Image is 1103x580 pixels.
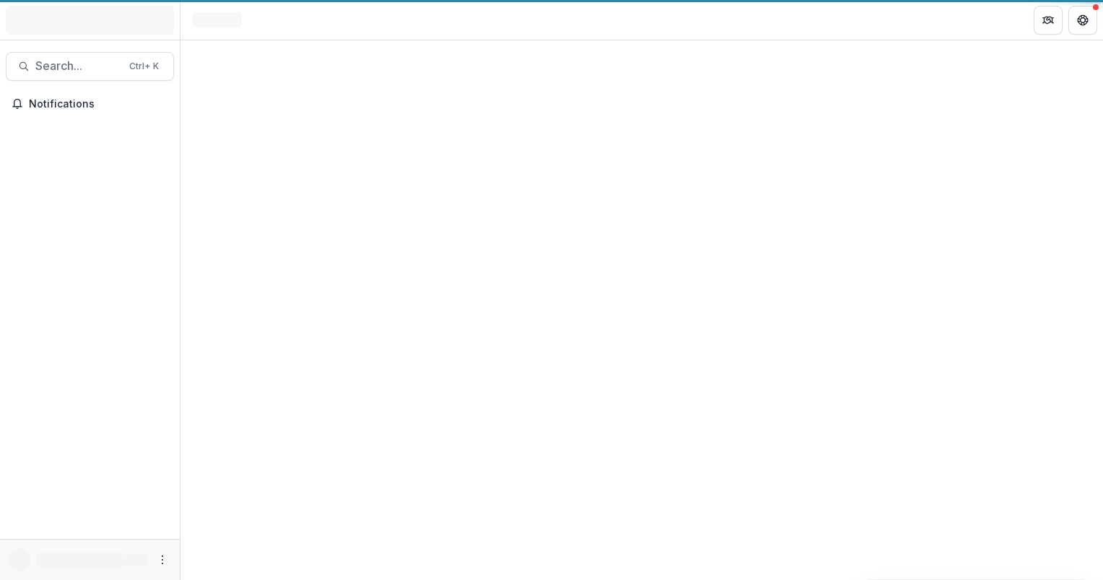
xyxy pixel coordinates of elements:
[186,9,248,30] nav: breadcrumb
[6,52,174,81] button: Search...
[29,98,168,110] span: Notifications
[6,92,174,115] button: Notifications
[1034,6,1063,35] button: Partners
[126,58,162,74] div: Ctrl + K
[1068,6,1097,35] button: Get Help
[35,59,121,73] span: Search...
[154,551,171,568] button: More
